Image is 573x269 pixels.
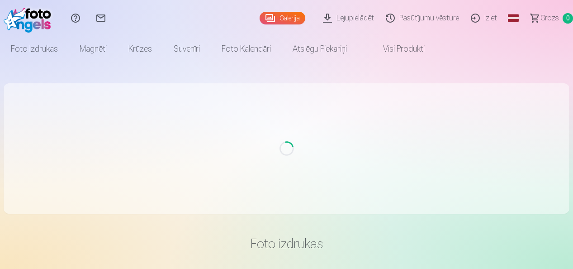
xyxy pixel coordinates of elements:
[4,4,56,33] img: /fa1
[358,36,436,62] a: Visi produkti
[69,36,118,62] a: Magnēti
[211,36,282,62] a: Foto kalendāri
[540,13,559,24] span: Grozs
[260,12,305,24] a: Galerija
[23,235,551,252] h3: Foto izdrukas
[282,36,358,62] a: Atslēgu piekariņi
[118,36,163,62] a: Krūzes
[163,36,211,62] a: Suvenīri
[563,13,573,24] span: 0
